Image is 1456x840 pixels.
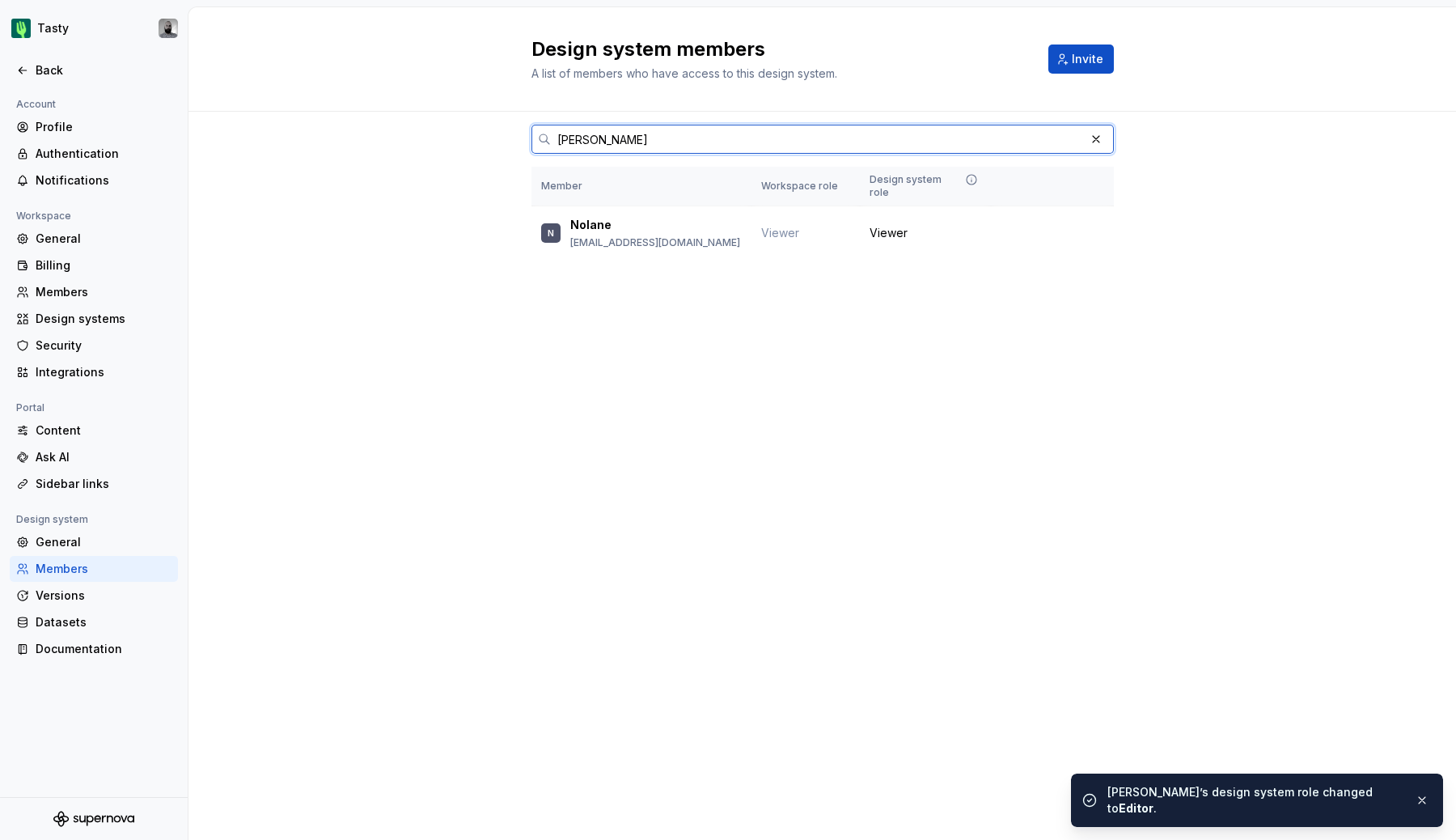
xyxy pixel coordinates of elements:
p: Nolane [570,217,612,233]
div: Account [10,95,62,114]
div: Tasty [37,20,69,36]
p: [EMAIL_ADDRESS][DOMAIN_NAME] [570,236,740,249]
h2: Design system members [531,36,1029,62]
div: Back [36,62,171,78]
div: Authentication [36,146,171,162]
span: Viewer [761,226,799,240]
a: Integrations [10,359,178,385]
div: Sidebar links [36,476,171,492]
img: 5a785b6b-c473-494b-9ba3-bffaf73304c7.png [11,19,31,38]
a: Content [10,418,178,443]
div: General [36,534,171,550]
th: Member [531,167,751,206]
div: Ask AI [36,449,171,465]
div: Design system [10,510,95,529]
div: [PERSON_NAME]’s design system role changed to . [1107,784,1402,817]
a: Notifications [10,168,178,193]
div: Datasets [36,614,171,630]
div: Documentation [36,641,171,657]
a: Sidebar links [10,471,178,497]
a: Versions [10,583,178,609]
div: Portal [10,398,51,418]
a: Datasets [10,609,178,635]
div: General [36,231,171,247]
button: TastyJulien Riveron [3,11,184,46]
span: A list of members who have access to this design system. [531,66,837,80]
span: Invite [1072,51,1103,67]
div: Design systems [36,311,171,327]
a: Back [10,57,178,83]
div: Integrations [36,364,171,380]
div: Members [36,284,171,300]
a: Billing [10,252,178,278]
div: Design system role [870,173,981,199]
div: Billing [36,257,171,274]
input: Search in workspace members... [551,125,1085,154]
b: Editor [1119,801,1153,815]
button: Invite [1048,45,1114,74]
a: Authentication [10,141,178,167]
a: General [10,529,178,555]
div: Content [36,422,171,439]
a: Members [10,279,178,305]
div: Security [36,337,171,354]
div: N [548,225,554,241]
a: Ask AI [10,444,178,470]
a: Design systems [10,306,178,332]
a: Security [10,333,178,358]
div: Versions [36,588,171,604]
a: Members [10,556,178,582]
a: General [10,226,178,252]
a: Profile [10,114,178,140]
svg: Supernova Logo [53,811,134,827]
th: Workspace role [751,167,860,206]
div: Profile [36,119,171,135]
img: Julien Riveron [159,19,178,38]
div: Members [36,561,171,577]
div: Notifications [36,172,171,189]
a: Documentation [10,636,178,662]
div: Workspace [10,206,78,226]
span: Viewer [870,225,908,241]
